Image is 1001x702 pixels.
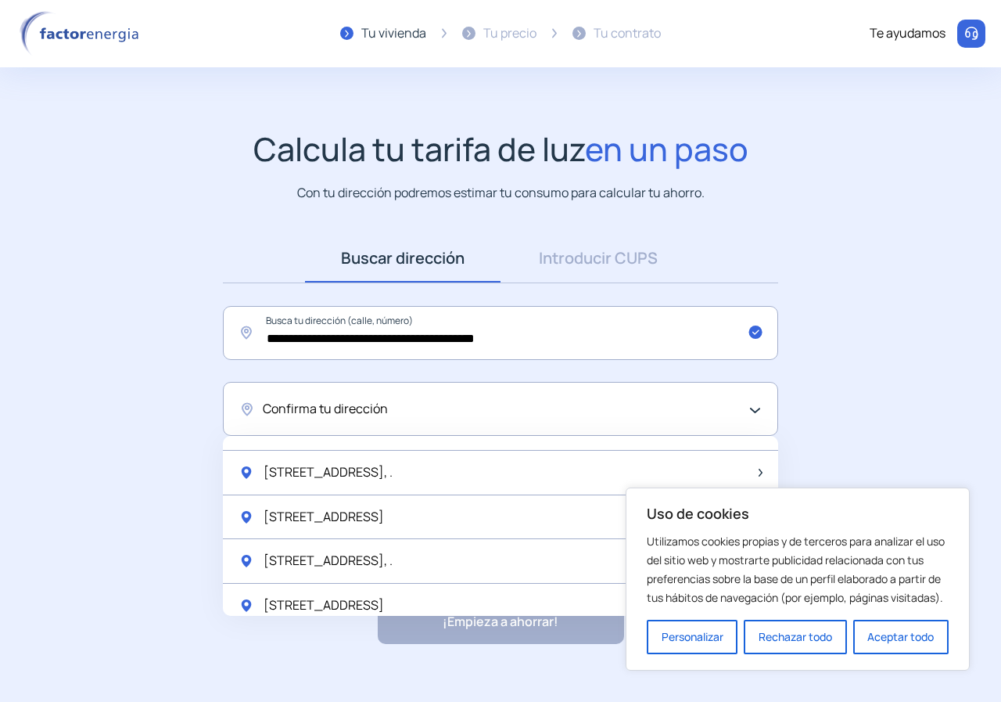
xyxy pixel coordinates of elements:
button: Personalizar [647,620,737,654]
span: [STREET_ADDRESS] [264,596,384,616]
span: [STREET_ADDRESS], . [264,463,393,483]
div: Tu vivienda [361,23,426,44]
img: location-pin-green.svg [239,598,254,614]
span: en un paso [585,127,748,171]
p: Utilizamos cookies propias y de terceros para analizar el uso del sitio web y mostrarte publicida... [647,532,949,607]
span: Confirma tu dirección [263,399,388,419]
p: Uso de cookies [647,504,949,523]
img: arrow-next-item.svg [759,469,762,477]
a: Buscar dirección [305,234,500,283]
img: llamar [963,26,979,41]
p: Con tu dirección podremos estimar tu consumo para calcular tu ahorro. [297,183,705,203]
button: Aceptar todo [853,620,949,654]
img: location-pin-green.svg [239,553,254,569]
img: location-pin-green.svg [239,465,254,481]
span: [STREET_ADDRESS] [264,507,384,527]
h1: Calcula tu tarifa de luz [253,130,748,168]
button: Rechazar todo [744,620,846,654]
div: Uso de cookies [626,488,970,671]
div: Te ayudamos [870,23,945,44]
div: Tu precio [483,23,536,44]
img: location-pin-green.svg [239,509,254,525]
span: [STREET_ADDRESS], . [264,551,393,571]
div: Tu contrato [594,23,661,44]
a: Introducir CUPS [500,234,696,283]
img: logo factor [16,11,149,56]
